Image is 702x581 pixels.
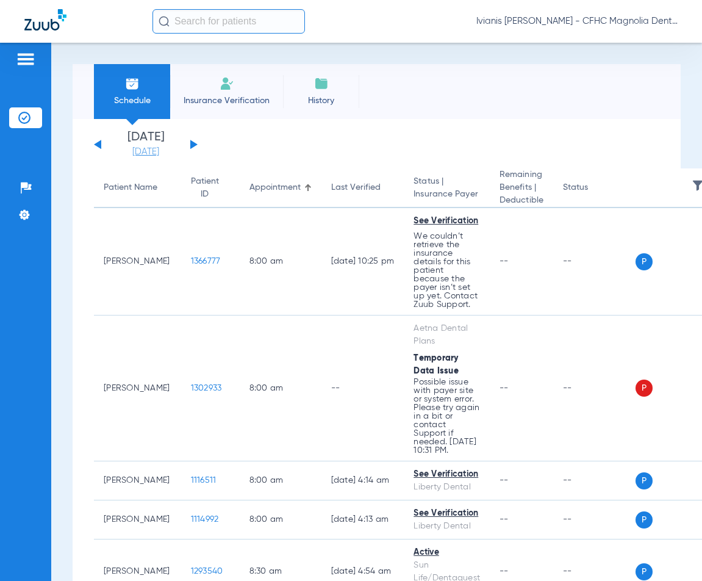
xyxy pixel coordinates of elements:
div: See Verification [414,468,480,481]
span: 1366777 [191,257,221,265]
div: Appointment [249,181,312,194]
span: -- [500,567,509,576]
span: History [292,95,350,107]
td: -- [553,461,636,500]
div: Liberty Dental [414,520,480,533]
img: Manual Insurance Verification [220,76,234,91]
img: Schedule [125,76,140,91]
input: Search for patients [152,9,305,34]
img: hamburger-icon [16,52,35,67]
span: P [636,253,653,270]
span: Temporary Data Issue [414,354,459,375]
img: Zuub Logo [24,9,66,31]
span: Insurance Payer [414,188,480,201]
div: Patient Name [104,181,171,194]
span: P [636,563,653,580]
div: Aetna Dental Plans [414,322,480,348]
div: Active [414,546,480,559]
td: 8:00 AM [240,316,321,461]
p: Possible issue with payer site or system error. Please try again in a bit or contact Support if n... [414,378,480,455]
th: Status | [404,168,490,208]
div: Patient ID [191,175,230,201]
div: See Verification [414,507,480,520]
span: Deductible [500,194,543,207]
span: 1293540 [191,567,223,576]
div: Patient ID [191,175,219,201]
div: Liberty Dental [414,481,480,494]
p: We couldn’t retrieve the insurance details for this patient because the payer isn’t set up yet. C... [414,232,480,309]
td: [PERSON_NAME] [94,500,181,539]
span: -- [500,384,509,392]
td: -- [553,500,636,539]
th: Status [553,168,636,208]
span: P [636,380,653,397]
span: Schedule [103,95,161,107]
div: Last Verified [331,181,395,194]
img: Search Icon [159,16,170,27]
td: -- [321,316,404,461]
span: -- [500,257,509,265]
td: [PERSON_NAME] [94,316,181,461]
span: 1114992 [191,515,219,524]
td: 8:00 AM [240,461,321,500]
a: [DATE] [109,146,182,158]
div: Last Verified [331,181,381,194]
span: -- [500,515,509,524]
td: -- [553,316,636,461]
div: Patient Name [104,181,157,194]
span: 1302933 [191,384,222,392]
td: [DATE] 4:14 AM [321,461,404,500]
td: [PERSON_NAME] [94,461,181,500]
td: 8:00 AM [240,500,321,539]
th: Remaining Benefits | [490,168,553,208]
div: Appointment [249,181,301,194]
td: [PERSON_NAME] [94,208,181,316]
span: P [636,472,653,489]
td: 8:00 AM [240,208,321,316]
span: 1116511 [191,476,217,485]
td: -- [553,208,636,316]
span: P [636,511,653,529]
li: [DATE] [109,131,182,158]
span: Ivianis [PERSON_NAME] - CFHC Magnolia Dental [476,15,678,27]
img: History [314,76,329,91]
td: [DATE] 10:25 PM [321,208,404,316]
div: See Verification [414,215,480,228]
span: -- [500,476,509,485]
td: [DATE] 4:13 AM [321,500,404,539]
span: Insurance Verification [179,95,274,107]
